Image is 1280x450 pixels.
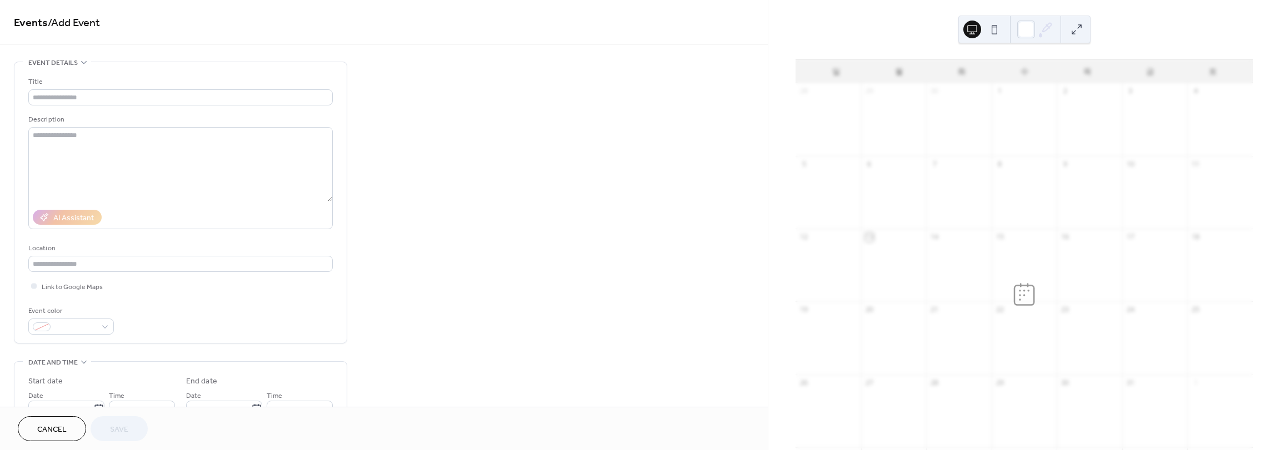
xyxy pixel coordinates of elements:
div: 25 [1191,305,1201,315]
a: Events [14,12,48,34]
div: 8 [996,159,1005,169]
div: Event color [28,305,112,317]
div: 23 [1061,305,1070,315]
span: Date [28,390,43,402]
div: 24 [1126,305,1136,315]
div: 28 [799,87,809,96]
div: 7 [930,159,939,169]
div: 화 [930,60,993,83]
div: Description [28,114,331,125]
div: 29 [996,378,1005,387]
div: Location [28,242,331,254]
div: 22 [996,305,1005,315]
div: 20 [865,305,874,315]
div: 월 [867,60,930,83]
div: 10 [1126,159,1136,169]
div: 11 [1191,159,1201,169]
div: 30 [1061,378,1070,387]
span: / Add Event [48,12,100,34]
div: 3 [1126,87,1136,96]
div: 15 [996,232,1005,242]
span: Link to Google Maps [42,281,103,293]
div: 토 [1181,60,1244,83]
div: 30 [930,87,939,96]
div: 수 [993,60,1056,83]
div: Start date [28,376,63,387]
div: 일 [804,60,867,83]
div: 6 [865,159,874,169]
div: 17 [1126,232,1136,242]
div: 5 [799,159,809,169]
button: Cancel [18,416,86,441]
div: 21 [930,305,939,315]
div: 1 [996,87,1005,96]
span: Time [109,390,124,402]
span: Event details [28,57,78,69]
div: 1 [1191,378,1201,387]
div: 29 [865,87,874,96]
div: 4 [1191,87,1201,96]
span: Date and time [28,357,78,368]
div: End date [186,376,217,387]
div: 금 [1118,60,1181,83]
span: Cancel [37,424,67,436]
div: 13 [865,232,874,242]
div: 31 [1126,378,1136,387]
div: Title [28,76,331,88]
div: 14 [930,232,939,242]
div: 2 [1061,87,1070,96]
div: 18 [1191,232,1201,242]
span: Time [267,390,282,402]
div: 27 [865,378,874,387]
div: 28 [930,378,939,387]
div: 9 [1061,159,1070,169]
div: 16 [1061,232,1070,242]
span: Date [186,390,201,402]
div: 26 [799,378,809,387]
div: 19 [799,305,809,315]
div: 목 [1056,60,1118,83]
div: 12 [799,232,809,242]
